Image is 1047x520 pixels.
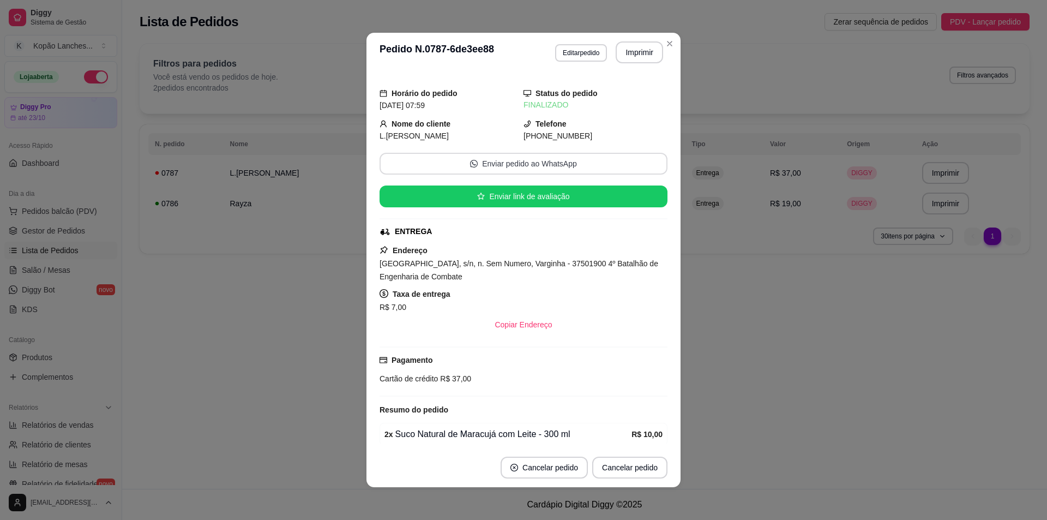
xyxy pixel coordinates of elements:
button: starEnviar link de avaliação [380,186,667,207]
strong: Telefone [535,119,567,128]
span: dollar [380,289,388,298]
span: L.[PERSON_NAME] [380,132,449,140]
strong: Horário do pedido [392,89,458,98]
button: whats-appEnviar pedido ao WhatsApp [380,153,667,175]
div: Suco Natural de Maracujá com Leite - 300 ml [384,428,631,441]
button: Copiar Endereço [486,314,561,336]
span: close-circle [510,464,518,471]
span: [PHONE_NUMBER] [523,132,592,140]
button: close-circleCancelar pedido [501,457,588,479]
div: ENTREGA [395,226,432,237]
span: [GEOGRAPHIC_DATA], s/n, n. Sem Numero, Varginha - 37501900 4º Batalhão de Engenharia de Combate [380,259,658,281]
strong: Pagamento [392,356,432,364]
span: [DATE] 07:59 [380,101,425,110]
span: star [477,193,485,200]
strong: 2 x [384,430,393,439]
strong: R$ 10,00 [631,430,663,439]
span: Cartão de crédito [380,374,438,383]
strong: Resumo do pedido [380,405,448,414]
strong: Nome do cliente [392,119,450,128]
strong: Status do pedido [535,89,598,98]
button: Editarpedido [555,44,607,62]
h3: Pedido N. 0787-6de3ee88 [380,41,494,63]
strong: Taxa de entrega [393,290,450,298]
strong: Endereço [393,246,428,255]
span: phone [523,120,531,128]
span: pushpin [380,246,388,254]
button: Imprimir [616,41,663,63]
span: R$ 7,00 [380,303,406,312]
div: FINALIZADO [523,99,667,111]
span: calendar [380,89,387,97]
span: whats-app [470,160,478,168]
button: Cancelar pedido [592,457,667,479]
span: user [380,120,387,128]
button: Close [661,35,678,52]
span: R$ 37,00 [438,374,471,383]
span: desktop [523,89,531,97]
span: credit-card [380,356,387,364]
